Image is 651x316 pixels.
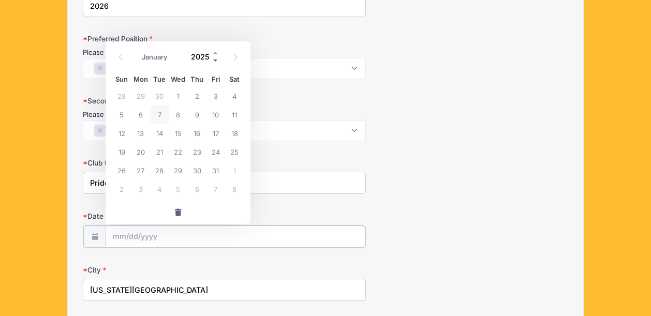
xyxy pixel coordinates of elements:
[169,179,187,198] span: November 5, 2025
[169,105,187,124] span: October 8, 2025
[150,105,169,124] span: October 7, 2025
[150,124,169,142] span: October 14, 2025
[131,179,150,198] span: November 3, 2025
[225,86,244,105] span: October 4, 2025
[88,125,94,134] textarea: Search
[83,158,245,168] label: Club team and league affiliation
[137,50,183,64] select: Month
[187,124,206,142] span: October 16, 2025
[106,225,365,248] input: mm/dd/yyyy
[206,179,225,198] span: November 7, 2025
[94,125,111,137] li: F
[206,76,225,83] span: Fri
[94,63,113,74] li: M
[105,64,111,73] span: M
[131,124,150,142] span: October 13, 2025
[83,48,366,58] div: Please select from the following options...
[131,76,150,83] span: Mon
[83,34,245,44] label: Preferred Position
[187,76,206,83] span: Thu
[112,124,131,142] span: October 12, 2025
[112,105,131,124] span: October 5, 2025
[169,142,187,161] span: October 22, 2025
[169,86,187,105] span: October 1, 2025
[112,179,131,198] span: November 2, 2025
[112,86,131,105] span: September 28, 2025
[206,142,225,161] span: October 24, 2025
[131,142,150,161] span: October 20, 2025
[112,161,131,179] span: October 26, 2025
[83,265,245,275] label: City
[105,126,109,135] span: F
[169,124,187,142] span: October 15, 2025
[150,76,169,83] span: Tue
[187,86,206,105] span: October 2, 2025
[131,105,150,124] span: October 6, 2025
[187,179,206,198] span: November 6, 2025
[169,161,187,179] span: October 29, 2025
[97,66,103,70] button: Remove item
[83,96,245,106] label: Secondary Position
[206,161,225,179] span: October 31, 2025
[187,161,206,179] span: October 30, 2025
[186,49,219,64] input: Year
[150,142,169,161] span: October 21, 2025
[131,86,150,105] span: September 29, 2025
[206,105,225,124] span: October 10, 2025
[112,76,131,83] span: Sun
[131,161,150,179] span: October 27, 2025
[97,128,103,132] button: Remove item
[187,105,206,124] span: October 9, 2025
[225,179,244,198] span: November 8, 2025
[150,161,169,179] span: October 28, 2025
[169,76,187,83] span: Wed
[225,124,244,142] span: October 18, 2025
[225,76,244,83] span: Sat
[88,63,94,72] textarea: Search
[150,179,169,198] span: November 4, 2025
[206,124,225,142] span: October 17, 2025
[112,142,131,161] span: October 19, 2025
[83,110,366,120] div: Please select from the following options...
[225,105,244,124] span: October 11, 2025
[206,86,225,105] span: October 3, 2025
[225,161,244,179] span: November 1, 2025
[187,142,206,161] span: October 23, 2025
[225,142,244,161] span: October 25, 2025
[83,211,245,221] label: Date of Birth
[150,86,169,105] span: September 30, 2025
